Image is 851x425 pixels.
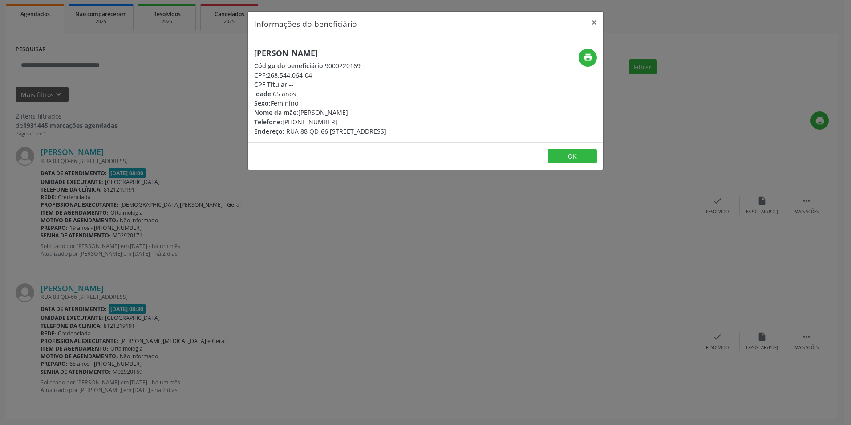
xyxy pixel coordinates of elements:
h5: Informações do beneficiário [254,18,357,29]
span: Endereço: [254,127,284,135]
span: Idade: [254,90,273,98]
div: [PHONE_NUMBER] [254,117,386,127]
i: print [583,53,593,62]
span: Nome da mãe: [254,108,298,117]
button: OK [548,149,597,164]
span: RUA 88 QD-66 [STREET_ADDRESS] [286,127,386,135]
div: [PERSON_NAME] [254,108,386,117]
span: CPF: [254,71,267,79]
button: print [579,49,597,67]
div: 65 anos [254,89,386,98]
h5: [PERSON_NAME] [254,49,386,58]
div: 268.544.064-04 [254,70,386,80]
span: CPF Titular: [254,80,289,89]
button: Close [585,12,603,33]
div: -- [254,80,386,89]
div: Feminino [254,98,386,108]
span: Código do beneficiário: [254,61,325,70]
span: Telefone: [254,118,282,126]
div: 9000220169 [254,61,386,70]
span: Sexo: [254,99,271,107]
